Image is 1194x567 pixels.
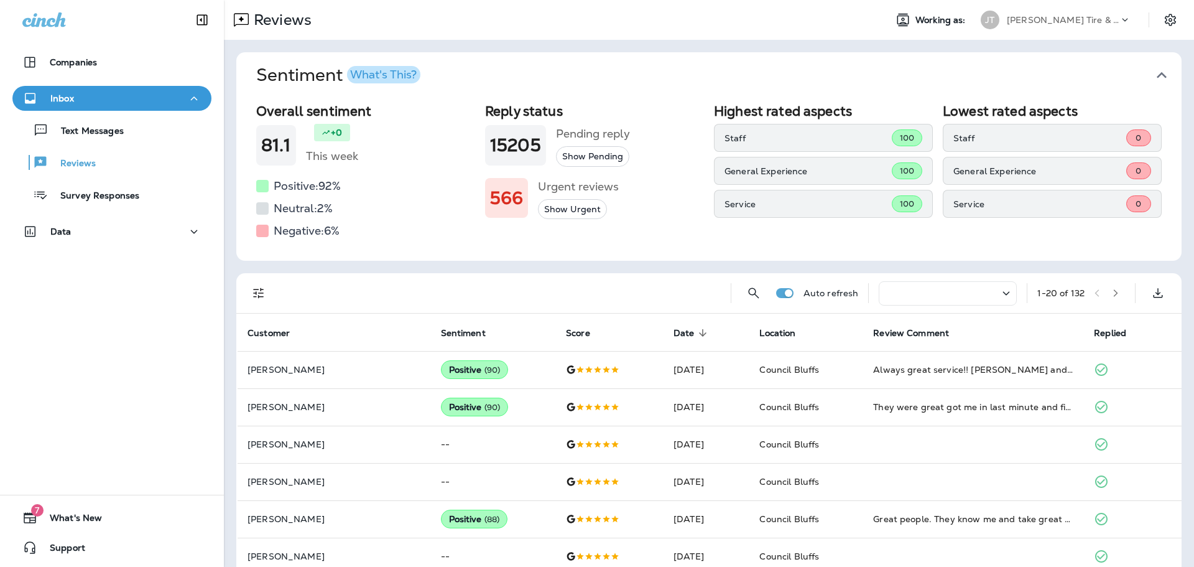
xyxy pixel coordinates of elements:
[873,513,1074,525] div: Great people. They know me and take great care of my cars. Very personable and welcoming place. T...
[1037,288,1085,298] div: 1 - 20 of 132
[1007,15,1119,25] p: [PERSON_NAME] Tire & Auto
[256,103,475,119] h2: Overall sentiment
[256,65,420,86] h1: Sentiment
[261,135,291,156] h1: 81.1
[556,146,629,167] button: Show Pending
[1094,327,1142,339] span: Replied
[347,66,420,83] button: What's This?
[441,398,509,416] div: Positive
[1094,328,1126,339] span: Replied
[873,327,965,339] span: Review Comment
[664,426,749,463] td: [DATE]
[724,133,892,143] p: Staff
[248,328,290,339] span: Customer
[759,476,819,487] span: Council Bluffs
[953,133,1126,143] p: Staff
[50,93,74,103] p: Inbox
[431,426,557,463] td: --
[48,158,96,170] p: Reviews
[759,364,819,375] span: Council Bluffs
[873,401,1074,413] div: They were great got me in last minute and fixed my tired that had a nail in and also check my oth...
[12,535,211,560] button: Support
[490,135,541,156] h1: 15205
[441,360,509,379] div: Positive
[900,133,914,143] span: 100
[248,514,421,524] p: [PERSON_NAME]
[12,50,211,75] button: Companies
[274,176,341,196] h5: Positive: 92 %
[12,182,211,208] button: Survey Responses
[538,199,607,220] button: Show Urgent
[246,52,1192,98] button: SentimentWhat's This?
[759,401,819,413] span: Council Bluffs
[803,288,859,298] p: Auto refresh
[759,328,795,339] span: Location
[664,388,749,426] td: [DATE]
[50,57,97,67] p: Companies
[1136,166,1141,176] span: 0
[724,166,892,176] p: General Experience
[350,69,417,80] div: What's This?
[664,463,749,500] td: [DATE]
[900,166,914,176] span: 100
[441,510,508,528] div: Positive
[248,327,306,339] span: Customer
[485,103,704,119] h2: Reply status
[48,190,139,202] p: Survey Responses
[981,11,999,29] div: JT
[714,103,933,119] h2: Highest rated aspects
[306,146,358,166] h5: This week
[1159,9,1182,31] button: Settings
[1136,133,1141,143] span: 0
[441,327,502,339] span: Sentiment
[759,439,819,450] span: Council Bluffs
[12,219,211,244] button: Data
[566,328,590,339] span: Score
[1145,281,1170,306] button: Export as CSV
[49,126,124,138] p: Text Messages
[37,513,102,528] span: What's New
[915,15,968,26] span: Working as:
[248,402,421,412] p: [PERSON_NAME]
[248,477,421,487] p: [PERSON_NAME]
[490,188,523,209] h1: 566
[12,505,211,530] button: 7What's New
[248,551,421,561] p: [PERSON_NAME]
[12,149,211,176] button: Reviews
[246,281,271,306] button: Filters
[248,365,421,375] p: [PERSON_NAME]
[12,117,211,143] button: Text Messages
[673,327,711,339] span: Date
[37,543,85,558] span: Support
[441,328,486,339] span: Sentiment
[249,11,312,29] p: Reviews
[185,7,220,32] button: Collapse Sidebar
[673,328,695,339] span: Date
[664,351,749,388] td: [DATE]
[566,327,606,339] span: Score
[50,227,72,237] p: Data
[759,327,812,339] span: Location
[431,463,557,500] td: --
[873,363,1074,376] div: Always great service!! Garrett and team are the best!!
[248,439,421,449] p: [PERSON_NAME]
[741,281,766,306] button: Search Reviews
[274,199,333,218] h5: Neutral: 2 %
[759,551,819,562] span: Council Bluffs
[953,166,1126,176] p: General Experience
[900,199,914,209] span: 100
[759,513,819,525] span: Council Bluffs
[873,328,949,339] span: Review Comment
[484,402,501,413] span: ( 90 )
[664,500,749,538] td: [DATE]
[538,177,619,197] h5: Urgent reviews
[724,199,892,209] p: Service
[236,98,1182,261] div: SentimentWhat's This?
[484,514,500,525] span: ( 88 )
[12,86,211,111] button: Inbox
[484,365,501,375] span: ( 90 )
[331,126,342,139] p: +0
[274,221,340,241] h5: Negative: 6 %
[953,199,1126,209] p: Service
[556,124,630,144] h5: Pending reply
